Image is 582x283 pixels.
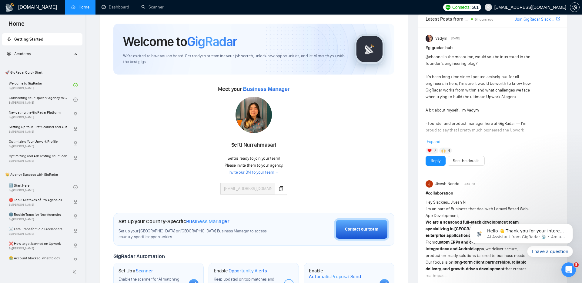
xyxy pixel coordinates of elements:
a: Reply [431,158,440,164]
span: ⛔ Top 3 Mistakes of Pro Agencies [9,197,67,203]
h1: Set up your Country-Specific [119,218,229,225]
a: Welcome to GigRadarBy[PERSON_NAME] [9,78,73,92]
a: Join GigRadar Slack Community [515,16,555,23]
strong: custom ERPs and e-commerce platforms [435,240,513,245]
img: Vadym [426,35,433,42]
span: lock [73,229,78,233]
span: lock [73,156,78,160]
span: Scanner [136,268,153,274]
span: 😭 Account blocked: what to do? [9,255,67,261]
span: 🚀 GigRadar Quick Start [3,66,82,78]
img: upwork-logo.png [446,5,450,10]
a: export [556,16,560,22]
span: GigRadar [187,33,237,50]
button: Reply [426,156,446,166]
span: Vadym [435,35,447,42]
span: export [556,16,560,21]
span: Getting Started [14,37,43,42]
button: Contact our team [334,218,389,241]
span: 👑 Agency Success with GigRadar [3,168,82,181]
div: Sefti Nurrahmasari [220,140,287,150]
span: By [PERSON_NAME] [9,159,67,163]
button: setting [570,2,580,12]
span: Business Manager [243,86,289,92]
span: 🌚 Rookie Traps for New Agencies [9,211,67,218]
a: dashboardDashboard [102,5,129,10]
span: By [PERSON_NAME] [9,115,67,119]
span: Meet your [218,86,289,92]
span: We're excited to have you on board. Get ready to streamline your job search, unlock new opportuni... [123,53,345,65]
span: 7 [434,148,436,154]
span: Academy [7,51,31,56]
span: Optimizing and A/B Testing Your Scanner for Better Results [9,153,67,159]
div: in the meantime, would you be interested in the founder’s engineering blog? It’s been long time s... [426,54,533,227]
span: GigRadar Automation [113,253,165,260]
span: rocket [7,37,11,41]
strong: We are a seasoned full-stack development team specializing in [GEOGRAPHIC_DATA], PHP, and scalabl... [426,220,530,238]
h1: Welcome to [123,33,237,50]
span: Automatic Proposal Send [309,274,361,280]
span: Setting Up Your First Scanner and Auto-Bidder [9,124,67,130]
img: gigradar-logo.png [354,34,385,64]
span: Connects: [452,4,470,11]
h1: Enable [214,268,267,274]
span: Opportunity Alerts [229,268,267,274]
span: Home [4,19,29,32]
span: Latest Posts from the GigRadar Community [426,15,470,23]
span: lock [73,243,78,248]
span: lock [73,200,78,204]
span: 5 [574,262,579,267]
span: By [PERSON_NAME] [9,232,67,236]
span: By [PERSON_NAME] [9,218,67,221]
span: check-circle [73,185,78,189]
img: Jivesh Nanda [426,180,433,188]
span: Expand [427,139,440,144]
span: @channel [426,54,443,59]
span: 12:58 PM [463,181,475,187]
span: fund-projection-screen [7,52,11,56]
iframe: Intercom notifications message [461,215,582,267]
span: copy [279,186,283,191]
span: lock [73,258,78,262]
span: 561 [472,4,478,11]
span: lock [73,214,78,218]
a: setting [570,5,580,10]
button: copy [275,183,287,195]
a: Invite our BM to your team → [229,170,279,175]
span: check-circle [73,98,78,102]
span: 5 hours ago [475,17,493,22]
h1: Set Up a [119,268,153,274]
a: Connecting Your Upwork Agency to GigRadarBy[PERSON_NAME] [9,93,73,106]
span: check-circle [73,83,78,87]
span: Academy [14,51,31,56]
span: [DATE] [451,36,460,41]
span: Sefti is ready to join your team! [228,156,280,161]
span: By [PERSON_NAME] [9,203,67,207]
div: Contact our team [345,226,378,233]
span: ❌ How to get banned on Upwork [9,241,67,247]
span: user [486,5,490,9]
a: homeHome [71,5,89,10]
li: Getting Started [2,33,82,45]
img: ❤️ [427,148,432,153]
span: Optimizing Your Upwork Profile [9,138,67,145]
span: lock [73,112,78,116]
h1: Enable [309,268,374,280]
span: double-left [72,269,78,275]
a: 1️⃣ Start HereBy[PERSON_NAME] [9,181,73,194]
span: Set up your [GEOGRAPHIC_DATA] or [GEOGRAPHIC_DATA] Business Manager to access country-specific op... [119,228,281,240]
span: Navigating the GigRadar Platform [9,109,67,115]
img: 1716375511697-WhatsApp%20Image%202024-05-20%20at%2018.09.47.jpeg [236,97,272,133]
span: Business Manager [186,218,229,225]
h1: # gigradar-hub [426,45,560,51]
iframe: Intercom live chat [561,262,576,277]
span: setting [570,5,579,10]
span: lock [73,141,78,145]
span: ☠️ Fatal Traps for Solo Freelancers [9,226,67,232]
img: 🙌 [441,148,446,153]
